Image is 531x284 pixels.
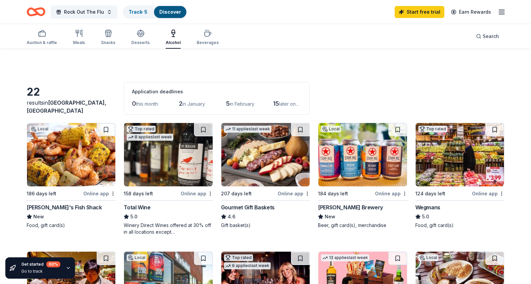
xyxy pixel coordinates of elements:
[182,101,205,107] span: in January
[415,203,440,211] div: Wegmans
[73,27,85,49] button: Meals
[375,189,407,198] div: Online app
[278,189,310,198] div: Online app
[27,222,116,229] div: Food, gift card(s)
[483,32,499,40] span: Search
[131,27,150,49] button: Desserts
[471,30,504,43] button: Search
[51,5,117,19] button: Rock Out The Flu
[30,126,50,132] div: Local
[166,27,181,49] button: Alcohol
[221,123,310,186] img: Image for Gourmet Gift Baskets
[318,190,348,198] div: 184 days left
[197,27,219,49] button: Beverages
[27,40,57,45] div: Auction & raffle
[416,123,504,186] img: Image for Wegmans
[129,9,147,15] a: Track· 5
[101,27,115,49] button: Snacks
[46,261,60,267] div: 60 %
[221,123,310,229] a: Image for Gourmet Gift Baskets11 applieslast week207 days leftOnline appGourmet Gift Baskets4.6Gi...
[27,123,115,186] img: Image for Ford's Fish Shack
[101,40,115,45] div: Snacks
[472,189,504,198] div: Online app
[123,5,187,19] button: Track· 5Discover
[221,222,310,229] div: Gift basket(s)
[418,126,447,132] div: Top rated
[159,9,181,15] a: Discover
[27,203,102,211] div: [PERSON_NAME]'s Fish Shack
[318,222,407,229] div: Beer, gift card(s), merchandise
[124,123,213,235] a: Image for Total WineTop rated8 applieslast week158 days leftOnline appTotal Wine5.0Winery Direct ...
[124,190,153,198] div: 158 days left
[415,123,504,229] a: Image for WegmansTop rated124 days leftOnline appWegmans5.0Food, gift card(s)
[27,4,45,20] a: Home
[136,101,158,107] span: this month
[224,254,253,261] div: Top rated
[132,100,136,107] span: 0
[33,213,44,221] span: New
[224,262,271,269] div: 9 applies last week
[224,126,271,133] div: 11 applies last week
[73,40,85,45] div: Meals
[447,6,495,18] a: Earn Rewards
[273,100,279,107] span: 15
[21,269,60,274] div: Go to track
[27,123,116,229] a: Image for Ford's Fish ShackLocal186 days leftOnline app[PERSON_NAME]'s Fish ShackNewFood, gift ca...
[27,99,106,114] span: [GEOGRAPHIC_DATA], [GEOGRAPHIC_DATA]
[415,222,504,229] div: Food, gift card(s)
[321,254,369,261] div: 13 applies last week
[230,101,254,107] span: in February
[318,203,383,211] div: [PERSON_NAME] Brewery
[27,27,57,49] button: Auction & raffle
[197,40,219,45] div: Beverages
[131,40,150,45] div: Desserts
[166,40,181,45] div: Alcohol
[130,213,137,221] span: 5.0
[124,203,150,211] div: Total Wine
[226,100,230,107] span: 5
[221,203,275,211] div: Gourmet Gift Baskets
[127,126,156,132] div: Top rated
[395,6,444,18] a: Start free trial
[132,88,301,96] div: Application deadlines
[418,254,438,261] div: Local
[127,134,173,141] div: 8 applies last week
[321,126,341,132] div: Local
[64,8,104,16] span: Rock Out The Flu
[21,261,60,267] div: Get started
[228,213,235,221] span: 4.6
[27,190,56,198] div: 186 days left
[181,189,213,198] div: Online app
[318,123,407,186] img: Image for Starr Hill Brewery
[325,213,335,221] span: New
[179,100,182,107] span: 2
[279,101,299,107] span: later on...
[422,213,429,221] span: 5.0
[415,190,445,198] div: 124 days left
[124,222,213,235] div: Winery Direct Wines offered at 30% off in all locations except [GEOGRAPHIC_DATA], [GEOGRAPHIC_DAT...
[124,123,212,186] img: Image for Total Wine
[83,189,116,198] div: Online app
[127,254,147,261] div: Local
[27,85,116,99] div: 22
[27,99,106,114] span: in
[221,190,252,198] div: 207 days left
[27,99,116,115] div: results
[318,123,407,229] a: Image for Starr Hill BreweryLocal184 days leftOnline app[PERSON_NAME] BreweryNewBeer, gift card(s...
